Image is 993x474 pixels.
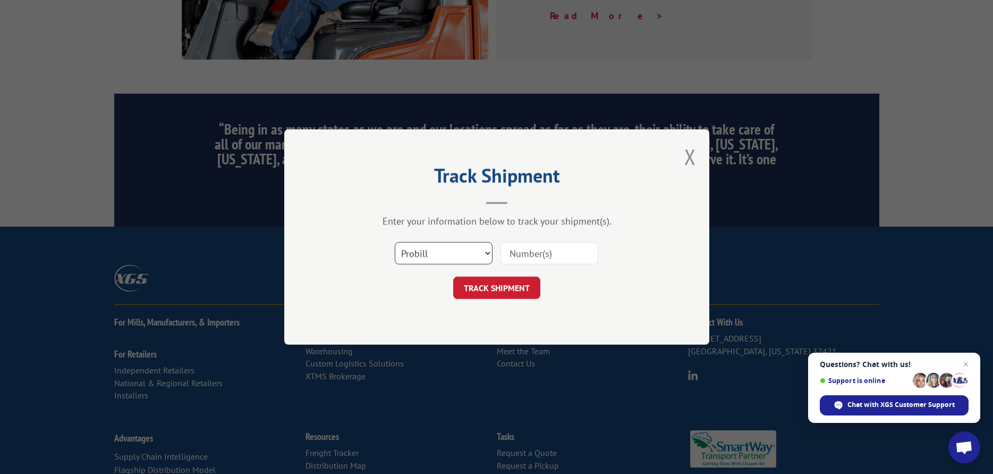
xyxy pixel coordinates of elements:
span: Chat with XGS Customer Support [847,400,955,410]
span: Chat with XGS Customer Support [820,395,969,415]
h2: Track Shipment [337,168,656,188]
input: Number(s) [500,242,598,264]
a: Open chat [948,431,980,463]
span: Questions? Chat with us! [820,360,969,369]
button: Close modal [684,143,696,171]
button: TRACK SHIPMENT [453,277,540,299]
div: Enter your information below to track your shipment(s). [337,215,656,227]
span: Support is online [820,377,909,385]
